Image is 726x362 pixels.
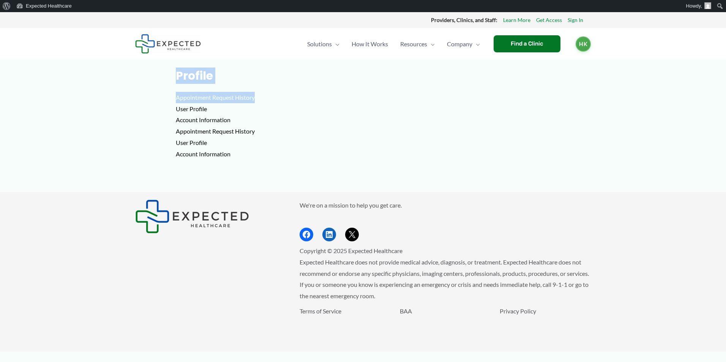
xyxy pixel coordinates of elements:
span: Resources [400,31,427,57]
span: Copyright © 2025 Expected Healthcare [300,247,402,254]
span: Expected Healthcare does not provide medical advice, diagnosis, or treatment. Expected Healthcare... [300,258,589,299]
a: Get Access [536,15,562,25]
aside: Footer Widget 1 [135,200,281,233]
img: Expected Healthcare Logo - side, dark font, small [135,34,201,54]
nav: Primary Site Navigation [301,31,486,57]
a: Find a Clinic [494,35,560,52]
a: Sign In [568,15,583,25]
span: Solutions [307,31,332,57]
p: We're on a mission to help you get care. [300,200,591,211]
a: CompanyMenu Toggle [441,31,486,57]
span: Menu Toggle [472,31,480,57]
strong: Providers, Clinics, and Staff: [431,17,497,23]
a: SolutionsMenu Toggle [301,31,346,57]
a: Terms of Service [300,307,341,315]
a: Privacy Policy [500,307,536,315]
a: BAA [400,307,412,315]
span: Menu Toggle [332,31,339,57]
a: How It Works [346,31,394,57]
a: ResourcesMenu Toggle [394,31,441,57]
p: Appointment Request History User Profile Account Information Appointment Request History User Pro... [176,92,551,159]
span: Menu Toggle [427,31,435,57]
aside: Footer Widget 3 [300,305,591,334]
img: Expected Healthcare Logo - side, dark font, small [135,200,249,233]
span: How It Works [352,31,388,57]
aside: Footer Widget 2 [300,200,591,242]
a: HK [576,36,591,52]
h1: Profile [176,69,551,83]
a: Learn More [503,15,530,25]
span: Company [447,31,472,57]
